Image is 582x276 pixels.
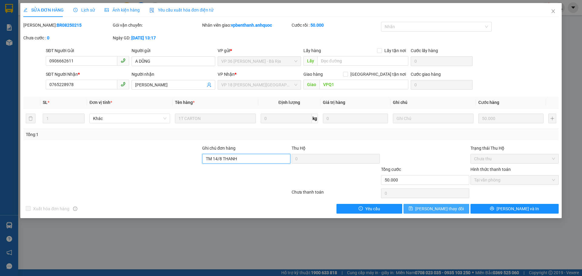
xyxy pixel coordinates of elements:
[323,114,388,123] input: 0
[46,71,129,78] div: SĐT Người Nhận
[132,47,215,54] div: Người gửi
[303,72,323,77] span: Giao hàng
[393,114,473,123] input: Ghi Chú
[411,72,441,77] label: Cước giao hàng
[149,8,213,12] span: Yêu cầu xuất hóa đơn điện tử
[23,35,112,41] div: Chưa cước :
[26,131,225,138] div: Tổng: 1
[415,205,464,212] span: [PERSON_NAME] thay đổi
[403,204,469,214] button: save[PERSON_NAME] thay đổi
[319,80,408,89] input: Dọc đường
[317,56,408,66] input: Dọc đường
[47,35,49,40] b: 0
[497,205,539,212] span: [PERSON_NAME] và In
[292,146,306,151] span: Thu Hộ
[409,206,413,211] span: save
[548,114,556,123] button: plus
[382,47,408,54] span: Lấy tận nơi
[231,23,272,28] b: vpbenthanh.anhquoc
[303,48,321,53] span: Lấy hàng
[478,114,544,123] input: 0
[202,22,290,28] div: Nhân viên giao:
[545,3,562,20] button: Close
[292,22,380,28] div: Cước rồi :
[105,8,140,12] span: Ảnh kiện hàng
[73,207,77,211] span: info-circle
[310,23,324,28] b: 50.000
[303,56,317,66] span: Lấy
[113,22,201,28] div: Gói vận chuyển:
[279,100,300,105] span: Định lượng
[218,47,301,54] div: VP gửi
[175,114,256,123] input: VD: Bàn, Ghế
[57,23,82,28] b: BR08250215
[470,167,511,172] label: Hình thức thanh toán
[207,82,212,87] span: user-add
[490,206,494,211] span: printer
[113,35,201,41] div: Ngày GD:
[470,145,559,151] div: Trạng thái Thu Hộ
[470,204,559,214] button: printer[PERSON_NAME] và In
[551,9,556,14] span: close
[221,80,297,89] span: VP 18 Nguyễn Thái Bình - Quận 1
[202,154,290,164] input: Ghi chú đơn hàng
[149,8,154,13] img: icon
[31,205,72,212] span: Xuất hóa đơn hàng
[131,35,156,40] b: [DATE] 13:17
[93,114,166,123] span: Khác
[23,8,64,12] span: SỬA ĐƠN HÀNG
[474,154,555,163] span: Chưa thu
[411,48,438,53] label: Cước lấy hàng
[73,8,78,12] span: clock-circle
[46,47,129,54] div: SĐT Người Gửi
[478,100,499,105] span: Cước hàng
[73,8,95,12] span: Lịch sử
[218,72,235,77] span: VP Nhận
[121,82,125,87] span: phone
[381,167,401,172] span: Tổng cước
[336,204,402,214] button: exclamation-circleYêu cầu
[23,22,112,28] div: [PERSON_NAME]:
[43,100,48,105] span: SL
[23,8,28,12] span: edit
[202,146,236,151] label: Ghi chú đơn hàng
[105,8,109,12] span: picture
[411,56,473,66] input: Cước lấy hàng
[26,114,35,123] button: delete
[291,189,380,199] div: Chưa thanh toán
[474,175,555,185] span: Tại văn phòng
[365,205,380,212] span: Yêu cầu
[390,97,476,108] th: Ghi chú
[175,100,195,105] span: Tên hàng
[89,100,112,105] span: Đơn vị tính
[303,80,319,89] span: Giao
[323,100,345,105] span: Giá trị hàng
[359,206,363,211] span: exclamation-circle
[221,57,297,66] span: VP 36 Lê Thành Duy - Bà Rịa
[312,114,318,123] span: kg
[121,58,125,63] span: phone
[348,71,408,78] span: [GEOGRAPHIC_DATA] tận nơi
[132,71,215,78] div: Người nhận
[411,80,473,90] input: Cước giao hàng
